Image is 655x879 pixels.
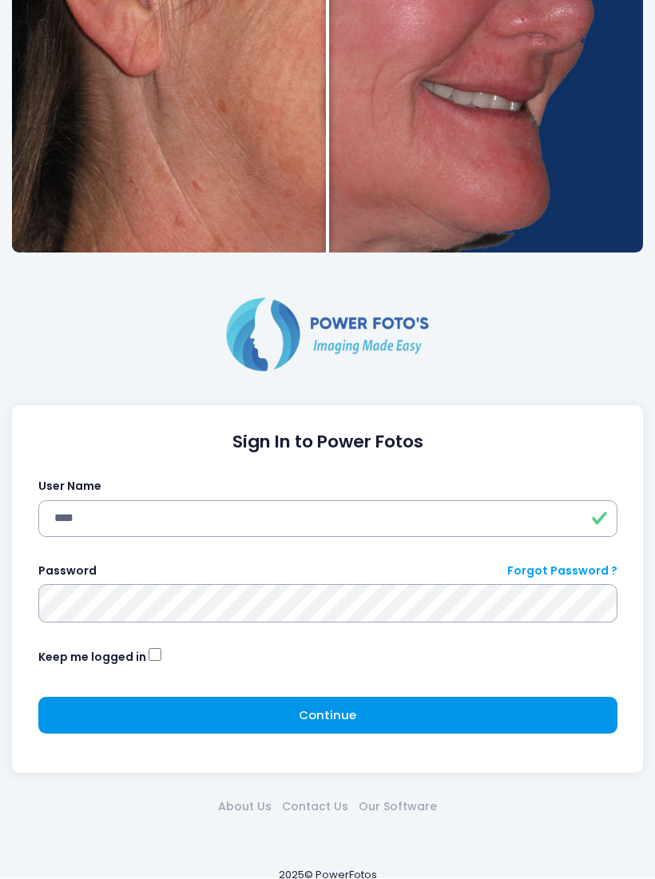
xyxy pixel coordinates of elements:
h1: Sign In to Power Fotos [38,432,617,453]
label: Keep me logged in [38,650,146,666]
label: User Name [38,479,101,495]
span: Continue [299,707,356,724]
a: Contact Us [277,799,354,816]
label: Password [38,563,97,580]
a: Our Software [354,799,443,816]
img: Logo [220,295,435,375]
a: Forgot Password ? [507,563,617,580]
button: Continue [38,698,617,734]
a: About Us [213,799,277,816]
